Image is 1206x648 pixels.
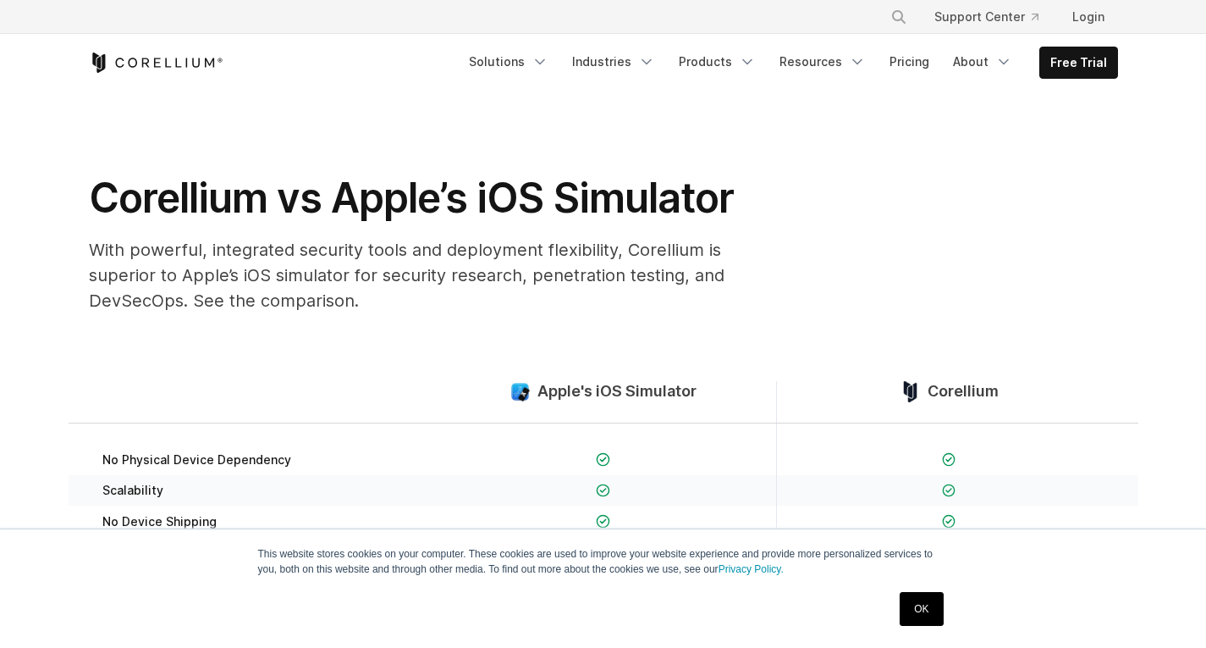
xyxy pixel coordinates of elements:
[942,452,956,467] img: Checkmark
[596,452,610,467] img: Checkmark
[509,381,531,402] img: compare_ios-simulator--large
[719,563,784,575] a: Privacy Policy.
[596,484,610,498] img: Checkmark
[1059,2,1118,32] a: Login
[459,47,559,77] a: Solutions
[942,514,956,529] img: Checkmark
[942,484,956,498] img: Checkmark
[102,514,217,529] span: No Device Shipping
[879,47,939,77] a: Pricing
[596,514,610,529] img: Checkmark
[459,47,1118,79] div: Navigation Menu
[884,2,914,32] button: Search
[1040,47,1117,78] a: Free Trial
[870,2,1118,32] div: Navigation Menu
[102,483,163,498] span: Scalability
[89,173,766,224] h1: Corellium vs Apple’s iOS Simulator
[943,47,1022,77] a: About
[562,47,665,77] a: Industries
[89,53,223,73] a: Corellium Home
[89,237,766,313] p: With powerful, integrated security tools and deployment flexibility, Corellium is superior to App...
[102,452,291,468] span: No Physical Device Dependency
[258,546,949,577] p: This website stores cookies on your computer. These cookies are used to improve your website expe...
[537,382,697,402] span: Apple's iOS Simulator
[921,2,1052,32] a: Support Center
[900,592,943,626] a: OK
[928,382,999,402] span: Corellium
[769,47,876,77] a: Resources
[669,47,766,77] a: Products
